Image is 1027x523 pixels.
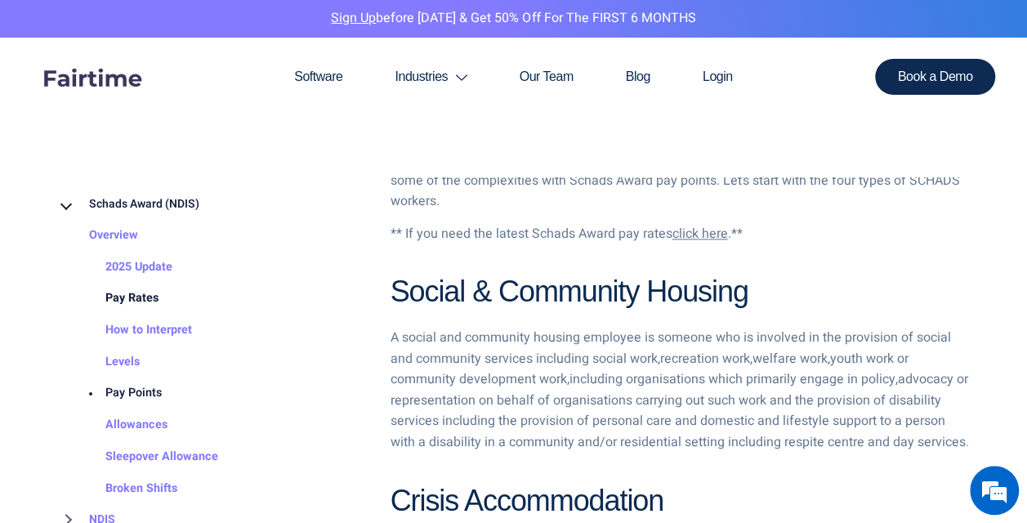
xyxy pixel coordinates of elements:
[56,221,138,253] a: Overview
[95,157,225,322] span: We're online!
[493,38,600,116] a: Our Team
[331,8,376,28] a: Sign Up
[391,481,971,520] h2: Crisis Accommodation
[8,349,311,406] textarea: Type your message and hit 'Enter'
[268,8,307,47] div: Minimize live chat window
[600,38,676,116] a: Blog
[73,284,159,315] a: Pay Rates
[676,38,759,116] a: Login
[56,190,199,221] a: Schads Award (NDIS)
[368,38,493,116] a: Industries
[391,328,971,454] p: A social and community housing employee is someone who is involved in the provision of social and...
[672,224,743,244] a: Looking For Pay Rates ?
[85,92,275,113] div: Chat with us now
[73,252,172,284] a: 2025 Update
[73,410,167,442] a: Allowances
[966,432,969,452] a: .
[73,473,177,505] a: Broken Shifts
[391,224,971,245] p: ** If you need the latest Schads Award pay rates
[73,315,192,347] a: How to Interpret
[73,378,162,410] a: Pay Points
[391,273,971,311] h2: Social & Community Housing
[73,346,140,378] a: Levels
[672,224,728,244] span: click here
[875,59,996,95] a: Book a Demo
[73,442,218,474] a: Sleepover Allowance
[268,38,368,116] a: Software
[898,70,973,83] span: Book a Demo
[12,8,1015,29] p: before [DATE] & Get 50% Off for the FIRST 6 MONTHS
